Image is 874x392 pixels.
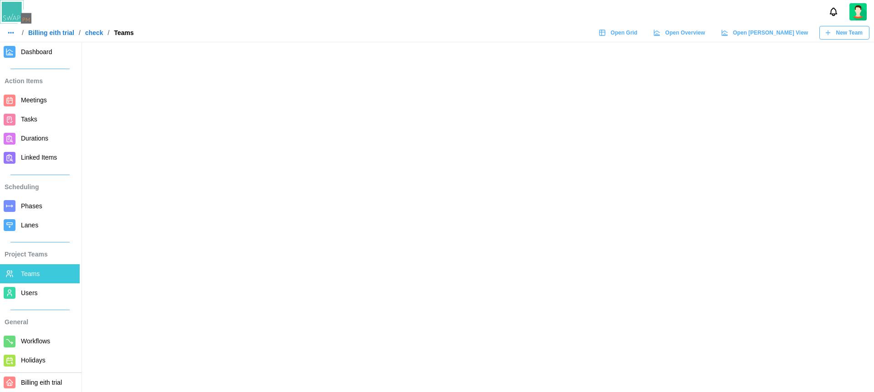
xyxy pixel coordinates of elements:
[114,30,134,36] div: Teams
[649,26,712,40] a: Open Overview
[21,270,40,277] span: Teams
[85,30,103,36] a: check
[21,96,47,104] span: Meetings
[28,30,74,36] a: Billing eith trial
[21,289,38,297] span: Users
[665,26,705,39] span: Open Overview
[849,3,867,20] img: 2Q==
[819,26,869,40] button: New Team
[594,26,644,40] a: Open Grid
[716,26,815,40] a: Open [PERSON_NAME] View
[21,357,46,364] span: Holidays
[21,48,52,55] span: Dashboard
[733,26,808,39] span: Open [PERSON_NAME] View
[79,30,81,36] div: /
[108,30,110,36] div: /
[21,135,48,142] span: Durations
[826,4,841,20] button: Notifications
[836,26,863,39] span: New Team
[610,26,637,39] span: Open Grid
[21,221,38,229] span: Lanes
[849,3,867,20] a: Zulqarnain Khalil
[21,202,42,210] span: Phases
[22,30,24,36] div: /
[21,337,50,345] span: Workflows
[21,116,37,123] span: Tasks
[21,379,62,386] span: Billing eith trial
[21,154,57,161] span: Linked Items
